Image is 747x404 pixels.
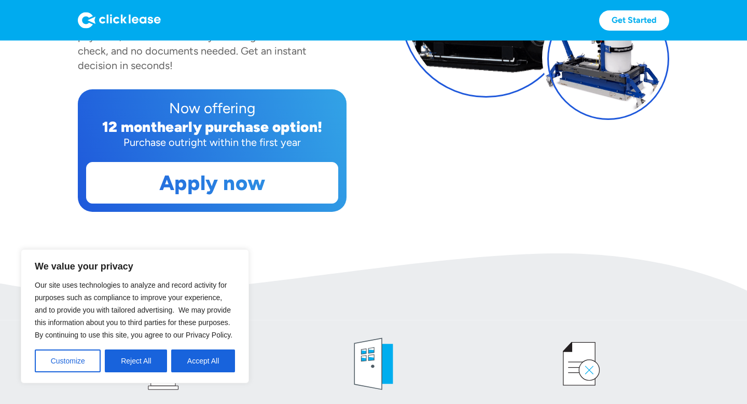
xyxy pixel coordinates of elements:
[35,349,101,372] button: Customize
[86,98,338,118] div: Now offering
[599,10,669,31] a: Get Started
[165,118,322,136] div: early purchase option!
[21,249,249,383] div: We value your privacy
[35,260,235,273] p: We value your privacy
[342,333,405,395] img: welcome icon
[105,349,167,372] button: Reject All
[550,333,613,395] img: credit icon
[35,281,232,339] span: Our site uses technologies to analyze and record activity for purposes such as compliance to impr...
[87,163,338,203] a: Apply now
[78,12,161,29] img: Logo
[86,135,338,150] div: Purchase outright within the first year
[171,349,235,372] button: Accept All
[102,118,166,136] div: 12 month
